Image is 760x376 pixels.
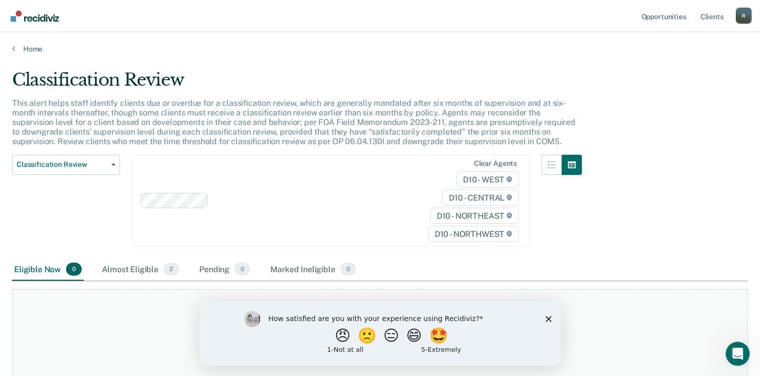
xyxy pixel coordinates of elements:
button: Profile dropdown button [736,8,752,24]
span: D10 - NORTHWEST [428,226,519,242]
span: 0 [66,263,82,276]
div: Eligible Now0 [12,259,84,281]
div: Clear agents [474,159,517,168]
div: R [736,8,752,24]
div: Almost Eligible2 [100,259,181,281]
span: 0 [340,263,356,276]
span: D10 - NORTHEAST [430,208,519,224]
div: Marked Ineligible0 [268,259,358,281]
a: Home [12,44,748,53]
span: 0 [235,263,250,276]
p: This alert helps staff identify clients due or overdue for a classification review, which are gen... [12,98,575,147]
iframe: Intercom live chat [726,342,750,366]
div: Classification Review [12,70,582,98]
div: Pending0 [197,259,252,281]
iframe: Survey by Kim from Recidiviz [200,301,561,366]
span: D10 - WEST [456,171,519,187]
button: Classification Review [12,155,120,175]
span: 2 [163,263,179,276]
img: Recidiviz [11,11,59,22]
span: D10 - CENTRAL [442,190,519,206]
span: Classification Review [17,160,107,169]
